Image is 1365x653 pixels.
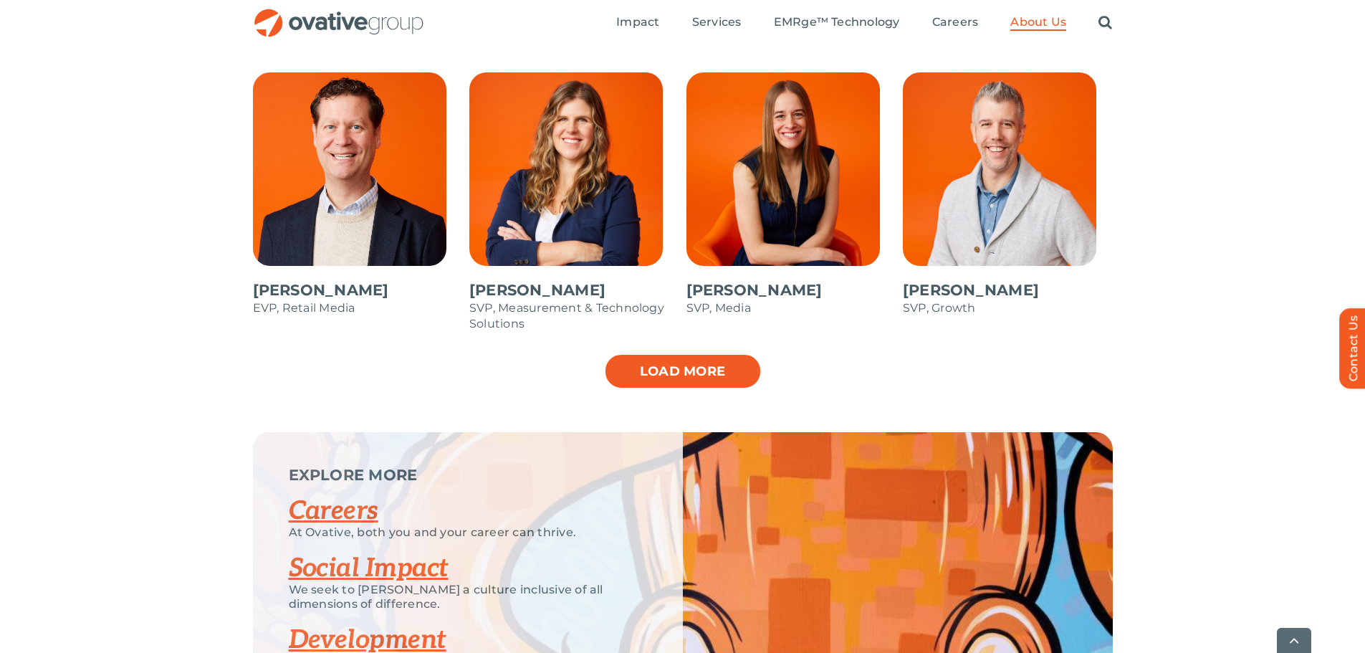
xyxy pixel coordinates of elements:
p: EXPLORE MORE [289,468,647,482]
a: Impact [616,15,659,31]
a: Careers [932,15,979,31]
span: EMRge™ Technology [774,15,900,29]
span: Services [692,15,742,29]
p: At Ovative, both you and your career can thrive. [289,525,647,540]
a: Load more [604,353,762,389]
a: About Us [1010,15,1066,31]
a: EMRge™ Technology [774,15,900,31]
span: About Us [1010,15,1066,29]
a: Services [692,15,742,31]
a: Careers [289,495,378,527]
span: Careers [932,15,979,29]
a: Social Impact [289,553,449,584]
a: Search [1098,15,1112,31]
a: OG_Full_horizontal_RGB [253,7,425,21]
span: Impact [616,15,659,29]
p: We seek to [PERSON_NAME] a culture inclusive of all dimensions of difference. [289,583,647,611]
